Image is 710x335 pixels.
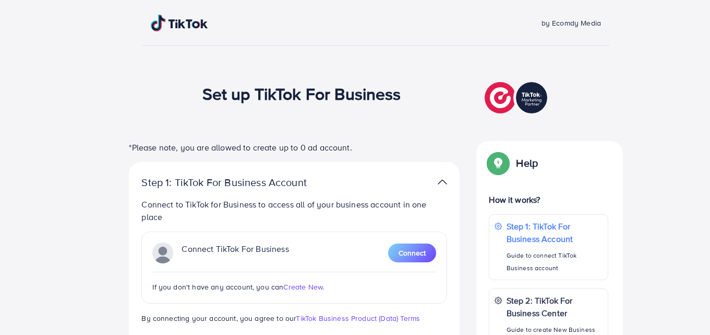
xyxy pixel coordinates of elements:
span: by Ecomdy Media [541,18,601,28]
a: TikTok Business Product (Data) Terms [296,313,420,324]
p: By connecting your account, you agree to our [141,312,447,325]
p: Step 1: TikTok For Business Account [507,220,603,245]
p: Connect to TikTok for Business to access all of your business account in one place [141,198,447,223]
img: TikTok [151,15,208,31]
span: Create New. [283,282,324,292]
img: TikTok partner [152,242,173,263]
p: How it works? [489,193,608,206]
p: *Please note, you are allowed to create up to 0 ad account. [129,141,460,154]
img: Popup guide [489,154,508,172]
p: Help [516,157,538,169]
span: If you don't have any account, you can [152,282,283,292]
span: Connect [399,248,426,258]
img: TikTok partner [485,79,550,116]
p: Step 1: TikTok For Business Account [141,176,340,189]
button: Connect [388,244,436,262]
p: Connect TikTok For Business [182,242,288,263]
p: Step 2: TikTok For Business Center [507,294,603,319]
p: Guide to connect TikTok Business account [507,249,603,274]
img: TikTok partner [438,175,447,190]
h1: Set up TikTok For Business [202,84,401,103]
